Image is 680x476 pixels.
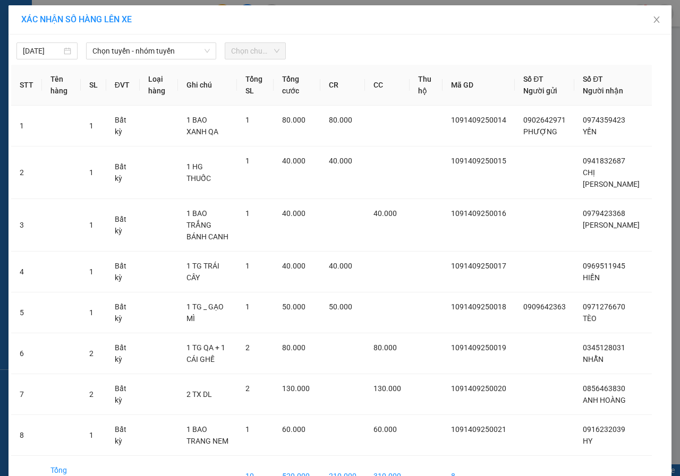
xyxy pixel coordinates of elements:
span: XÁC NHẬN SỐ HÀNG LÊN XE [21,14,132,24]
th: CR [320,65,365,106]
td: 7 [11,374,42,415]
td: Bất kỳ [106,252,140,292]
span: NHẪN [583,355,603,364]
span: 40.000 [282,262,305,270]
span: 1091409250016 [451,209,506,218]
span: 1 BAO XANH QA [186,116,218,136]
th: Tổng cước [274,65,320,106]
th: ĐVT [106,65,140,106]
span: 1 TG _ GẠO MÌ [186,302,224,323]
span: 1091409250019 [451,343,506,352]
span: 0856463830 [583,384,625,393]
span: 2 TX DL [186,390,212,399]
span: 1 [245,116,250,124]
td: 3 [11,199,42,252]
span: 40.000 [373,209,397,218]
span: 1 BAO TRANG NEM [186,425,228,445]
span: HIỀN [583,273,600,282]
span: 1 [245,209,250,218]
span: close [652,15,661,24]
td: Bất kỳ [106,199,140,252]
span: 1 [89,308,93,317]
span: 0909642363 [523,302,566,311]
li: 01 [PERSON_NAME] [5,23,202,37]
span: Số ĐT [523,75,543,83]
span: 1091409250014 [451,116,506,124]
th: STT [11,65,42,106]
span: Chọn tuyến - nhóm tuyến [92,43,210,59]
th: Ghi chú [178,65,237,106]
span: 50.000 [329,302,352,311]
span: 40.000 [329,157,352,165]
span: 1 [89,267,93,276]
td: 1 [11,106,42,146]
span: Người nhận [583,86,623,95]
span: PHƯỢNG [523,127,557,136]
th: CC [365,65,410,106]
span: 0941832687 [583,157,625,165]
b: [PERSON_NAME] [61,7,150,20]
span: 1 [245,262,250,270]
td: Bất kỳ [106,292,140,333]
span: 1091409250021 [451,425,506,434]
td: 6 [11,333,42,374]
span: 0974359423 [583,116,625,124]
span: 1 BAO TRẮNG BÁNH CANH [186,209,228,241]
span: 0979423368 [583,209,625,218]
td: Bất kỳ [106,415,140,456]
td: 2 [11,146,42,199]
button: Close [642,5,671,35]
th: Thu hộ [410,65,443,106]
span: environment [61,25,70,34]
span: 1 HG THUỐC [186,162,211,183]
th: Tên hàng [42,65,81,106]
span: 130.000 [373,384,401,393]
td: 4 [11,252,42,292]
span: 80.000 [329,116,352,124]
span: TÈO [583,314,597,323]
span: CHỊ [PERSON_NAME] [583,168,640,188]
span: 0902642971 [523,116,566,124]
span: Người gửi [523,86,557,95]
span: 40.000 [282,209,305,218]
span: HY [583,437,592,445]
td: 8 [11,415,42,456]
span: 80.000 [282,116,305,124]
span: 0971276670 [583,302,625,311]
span: 1 [89,431,93,439]
span: phone [61,39,70,47]
li: 02523854854 [5,37,202,50]
span: 60.000 [373,425,397,434]
span: 1091409250020 [451,384,506,393]
span: 80.000 [373,343,397,352]
span: down [204,48,210,54]
span: 1 [245,425,250,434]
span: 1 [89,168,93,177]
th: Tổng SL [237,65,274,106]
span: 1 TG TRÁI CÂY [186,262,219,282]
td: Bất kỳ [106,146,140,199]
td: Bất kỳ [106,374,140,415]
span: 1091409250017 [451,262,506,270]
span: 60.000 [282,425,305,434]
span: 1 [89,122,93,130]
span: 1 [245,157,250,165]
span: 1091409250018 [451,302,506,311]
span: 130.000 [282,384,310,393]
span: YẾN [583,127,597,136]
span: 0969511945 [583,262,625,270]
span: 1 [245,302,250,311]
img: logo.jpg [5,5,58,58]
td: Bất kỳ [106,106,140,146]
th: SL [81,65,106,106]
span: 2 [89,390,93,399]
th: Mã GD [443,65,515,106]
span: 1 [89,221,93,229]
span: 40.000 [282,157,305,165]
span: [PERSON_NAME] [583,221,640,229]
input: 14/09/2025 [23,45,62,57]
span: Chọn chuyến [231,43,279,59]
span: 2 [245,384,250,393]
b: GỬI : 109 QL 13 [5,66,107,84]
span: 0916232039 [583,425,625,434]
